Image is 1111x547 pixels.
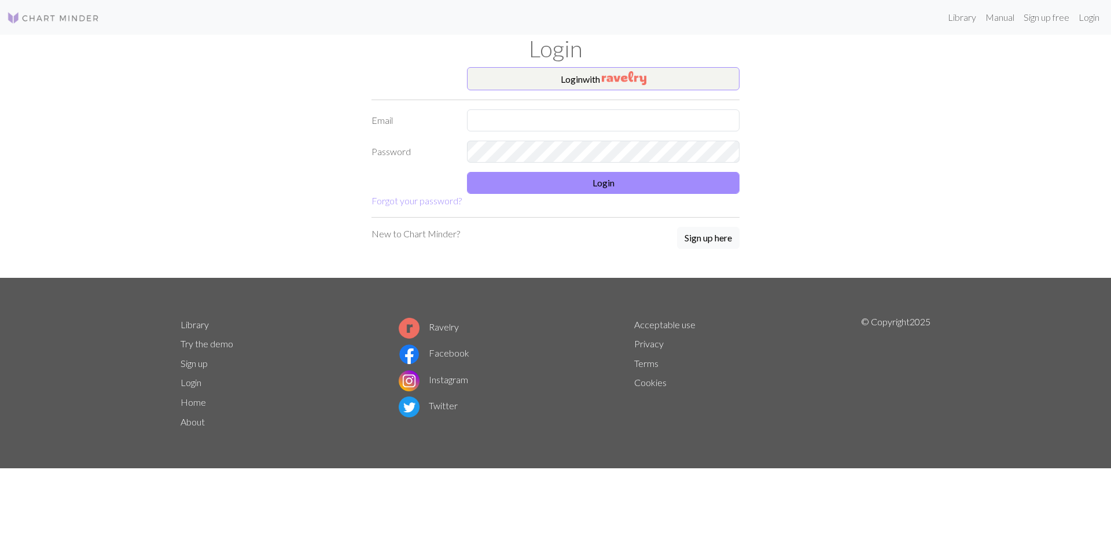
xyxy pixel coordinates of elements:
a: Terms [634,358,658,369]
a: Cookies [634,377,667,388]
img: Facebook logo [399,344,420,365]
a: Library [181,319,209,330]
p: New to Chart Minder? [371,227,460,241]
img: Ravelry [602,71,646,85]
img: Logo [7,11,100,25]
button: Sign up here [677,227,740,249]
label: Password [365,141,460,163]
a: Forgot your password? [371,195,462,206]
a: Twitter [399,400,458,411]
a: Ravelry [399,321,459,332]
img: Ravelry logo [399,318,420,339]
label: Email [365,109,460,131]
a: Privacy [634,338,664,349]
h1: Login [174,35,937,63]
img: Twitter logo [399,397,420,417]
a: Login [181,377,201,388]
button: Login [467,172,740,194]
button: Loginwith [467,67,740,90]
p: © Copyright 2025 [861,315,930,432]
a: Home [181,397,206,408]
a: Facebook [399,347,469,358]
a: Instagram [399,374,468,385]
a: Try the demo [181,338,233,349]
a: Sign up [181,358,208,369]
a: Manual [981,6,1019,29]
a: Sign up here [677,227,740,250]
a: Library [943,6,981,29]
a: About [181,416,205,427]
a: Sign up free [1019,6,1074,29]
a: Acceptable use [634,319,696,330]
img: Instagram logo [399,370,420,391]
a: Login [1074,6,1104,29]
